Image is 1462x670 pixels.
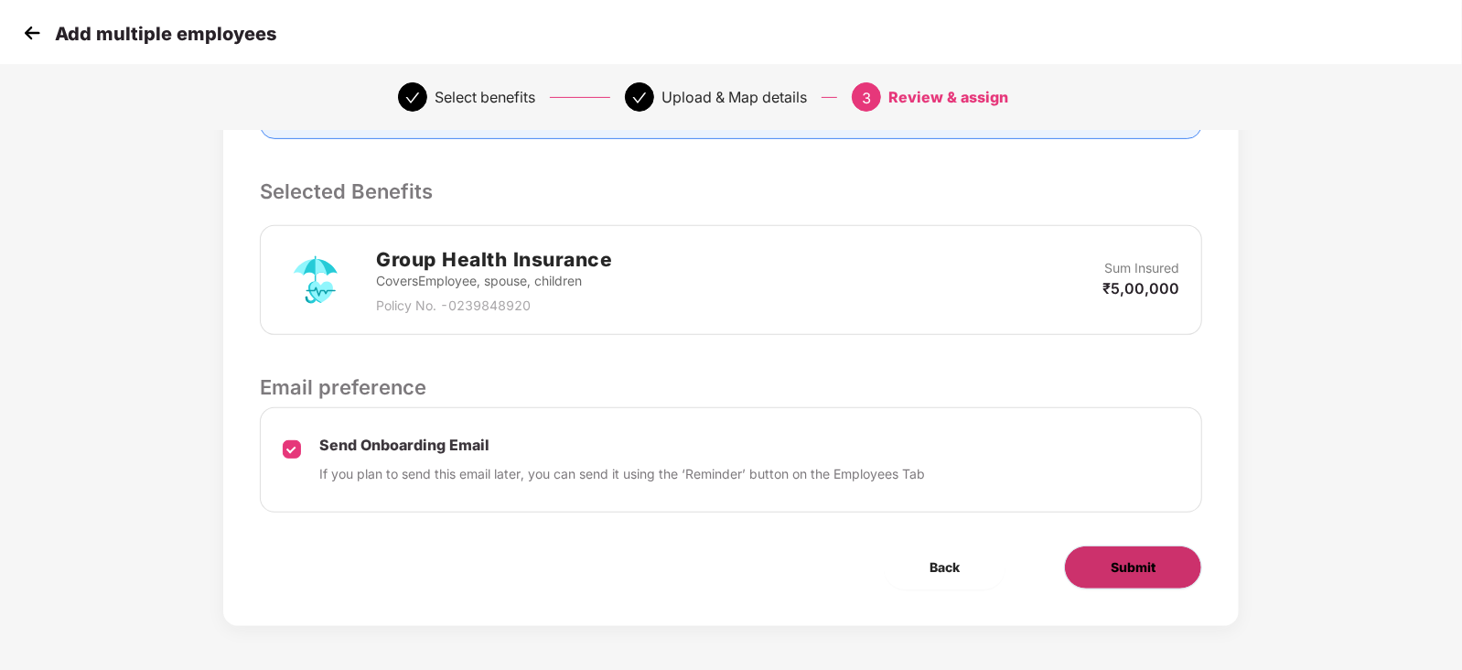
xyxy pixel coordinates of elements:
img: svg+xml;base64,PHN2ZyB4bWxucz0iaHR0cDovL3d3dy53My5vcmcvMjAwMC9zdmciIHdpZHRoPSI3MiIgaGVpZ2h0PSI3Mi... [283,247,349,313]
span: check [632,91,647,105]
h2: Group Health Insurance [376,244,612,275]
p: ₹5,00,000 [1102,278,1179,298]
span: Back [930,557,960,578]
span: Submit [1111,557,1156,578]
p: Add multiple employees [55,23,276,45]
button: Submit [1064,546,1202,589]
div: Review & assign [888,82,1008,112]
p: Policy No. - 0239848920 [376,296,612,316]
p: If you plan to send this email later, you can send it using the ‘Reminder’ button on the Employee... [319,464,925,484]
p: Covers Employee, spouse, children [376,271,612,291]
div: Upload & Map details [661,82,807,112]
p: Send Onboarding Email [319,436,925,455]
p: Selected Benefits [260,176,1202,207]
button: Back [884,546,1005,589]
img: svg+xml;base64,PHN2ZyB4bWxucz0iaHR0cDovL3d3dy53My5vcmcvMjAwMC9zdmciIHdpZHRoPSIzMCIgaGVpZ2h0PSIzMC... [18,19,46,47]
span: check [405,91,420,105]
p: Email preference [260,372,1202,403]
p: Sum Insured [1104,258,1179,278]
div: Select benefits [435,82,535,112]
span: 3 [862,89,871,107]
